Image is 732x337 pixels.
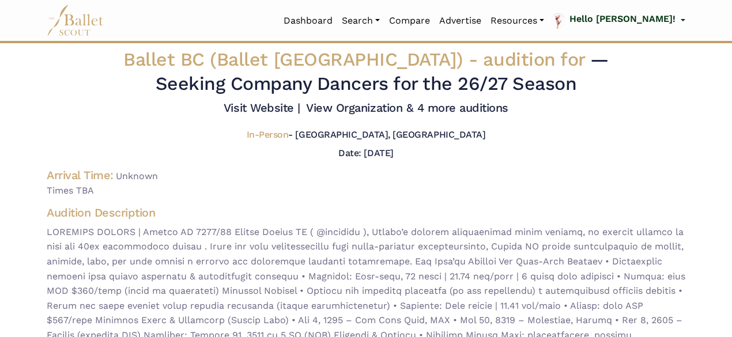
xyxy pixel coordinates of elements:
[123,48,590,70] span: Ballet BC (Ballet [GEOGRAPHIC_DATA]) -
[247,129,289,140] span: In-Person
[569,12,676,26] p: Hello [PERSON_NAME]!
[224,101,300,115] a: Visit Website |
[47,168,114,182] h4: Arrival Time:
[338,147,393,158] h5: Date: [DATE]
[247,129,485,141] h5: - [GEOGRAPHIC_DATA], [GEOGRAPHIC_DATA]
[384,9,435,33] a: Compare
[483,48,584,70] span: audition for
[47,183,685,198] span: Times TBA
[156,48,609,94] span: — Seeking Company Dancers for the 26/27 Season
[116,171,158,181] span: Unknown
[550,13,566,31] img: profile picture
[306,101,508,115] a: View Organization & 4 more auditions
[549,12,685,30] a: profile picture Hello [PERSON_NAME]!
[435,9,486,33] a: Advertise
[486,9,549,33] a: Resources
[47,205,685,220] h4: Audition Description
[337,9,384,33] a: Search
[279,9,337,33] a: Dashboard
